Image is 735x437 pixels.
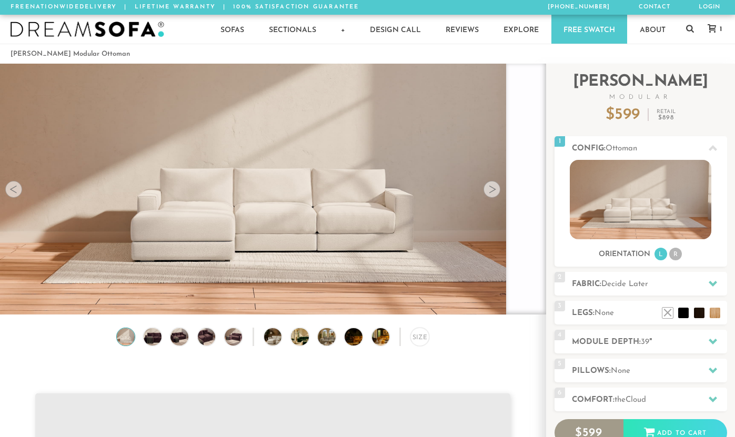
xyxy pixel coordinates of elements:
[491,15,551,44] a: Explore
[208,15,256,44] a: Sofas
[657,109,676,121] p: Retail
[196,328,217,346] img: Landon Modular Ottoman no legs 4
[606,145,637,153] span: Ottoman
[555,136,565,147] span: 1
[572,278,727,290] h2: Fabric:
[551,15,627,44] a: Free Swatch
[669,248,682,260] li: R
[223,328,244,346] img: Landon Modular Ottoman no legs 5
[11,22,164,37] img: DreamSofa - Inspired By Life, Designed By You
[626,396,646,404] span: Cloud
[717,26,722,33] span: 1
[615,396,626,404] span: the
[329,15,357,44] a: +
[606,107,640,123] p: $
[434,15,491,44] a: Reviews
[572,307,727,319] h2: Legs:
[115,328,136,346] img: Landon Modular Ottoman no legs 1
[372,328,404,346] img: DreamSofa Modular Sofa & Sectional Video Presentation 5
[615,107,640,123] span: 599
[264,328,296,346] img: DreamSofa Modular Sofa & Sectional Video Presentation 1
[628,15,678,44] a: About
[345,328,376,346] img: DreamSofa Modular Sofa & Sectional Video Presentation 4
[555,330,565,340] span: 4
[611,367,630,375] span: None
[595,309,614,317] span: None
[555,94,727,100] span: Modular
[291,328,323,346] img: DreamSofa Modular Sofa & Sectional Video Presentation 2
[11,47,130,61] li: [PERSON_NAME] Modular Ottoman
[318,328,349,346] img: DreamSofa Modular Sofa & Sectional Video Presentation 3
[572,143,727,155] h2: Config:
[555,74,727,100] h2: [PERSON_NAME]
[223,4,226,10] span: |
[555,301,565,311] span: 3
[572,365,727,377] h2: Pillows:
[697,24,727,34] a: 1
[257,15,328,44] a: Sectionals
[555,272,565,282] span: 2
[655,248,667,260] li: L
[572,394,727,406] h2: Comfort:
[410,328,429,347] div: Size
[555,388,565,398] span: 6
[599,250,650,259] h3: Orientation
[662,115,674,121] span: 898
[30,4,79,10] em: Nationwide
[641,338,649,346] span: 39
[570,160,711,239] img: landon-sofa-no_legs-no_pillows-1.jpg
[169,328,190,346] img: Landon Modular Ottoman no legs 3
[572,336,727,348] h2: Module Depth: "
[124,4,127,10] span: |
[555,359,565,369] span: 5
[658,115,674,121] em: $
[142,328,163,346] img: Landon Modular Ottoman no legs 2
[358,15,433,44] a: Design Call
[601,280,648,288] span: Decide Later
